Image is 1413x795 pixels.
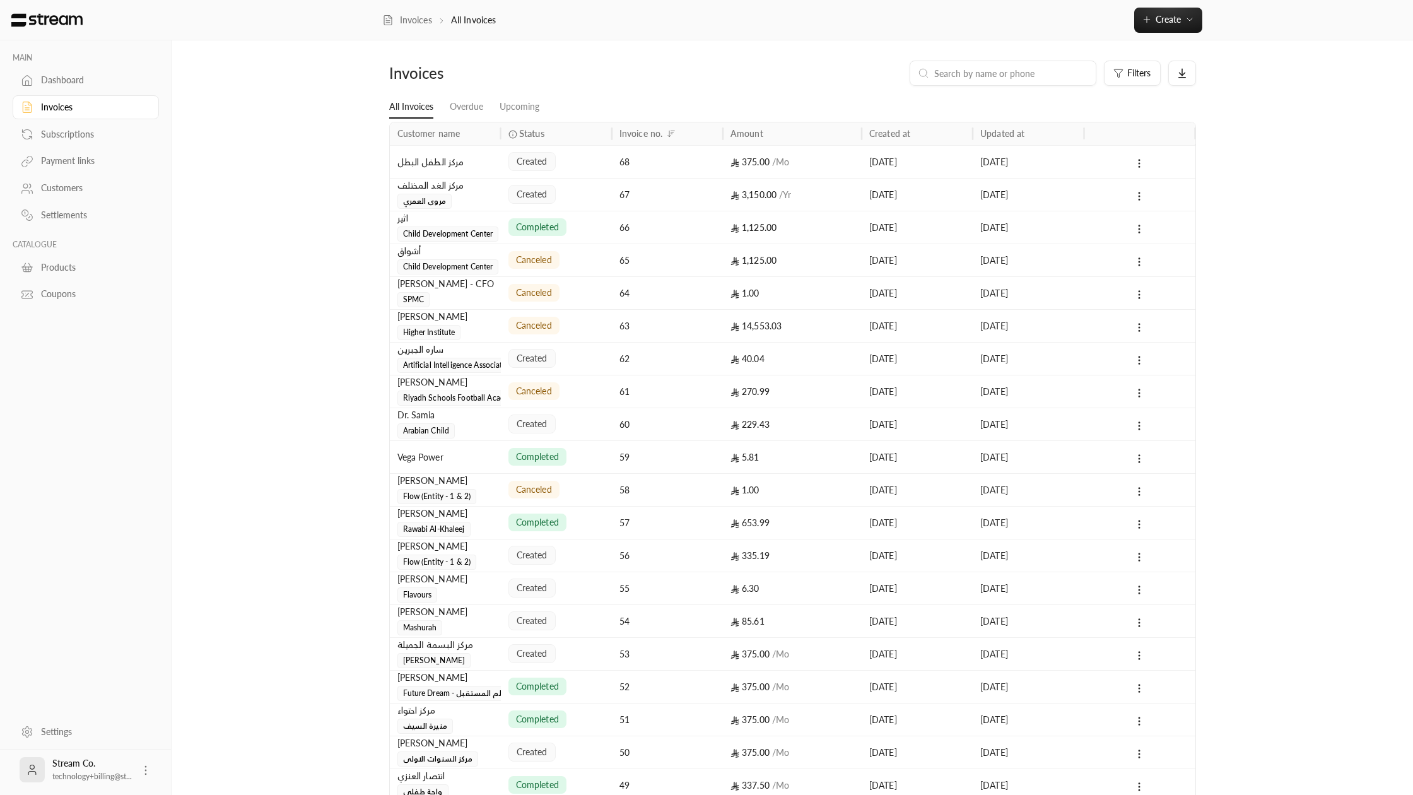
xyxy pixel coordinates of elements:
[730,704,854,736] div: 375.00
[13,240,159,250] p: CATALOGUE
[980,408,1076,440] div: [DATE]
[397,310,493,324] div: [PERSON_NAME]
[619,244,715,276] div: 65
[41,726,143,738] div: Settings
[397,653,471,668] span: [PERSON_NAME]
[397,671,493,685] div: [PERSON_NAME]
[397,620,443,635] span: Mashurah
[517,188,548,201] span: created
[41,101,143,114] div: Invoices
[980,375,1076,408] div: [DATE]
[869,146,965,178] div: [DATE]
[517,582,548,594] span: created
[980,736,1076,768] div: [DATE]
[980,128,1024,139] div: Updated at
[397,259,499,274] span: Child Development Center
[869,343,965,375] div: [DATE]
[730,244,854,276] div: 1,125.00
[730,211,854,244] div: 1,125.00
[397,522,471,537] span: Rawabi Al-Khaleej
[397,325,461,340] span: Higher Institute
[397,638,493,652] div: ﻣﺮﻛﺰ ﺍﻟﺒﺴﻤﺔ ﺍﻟﺠﻤﻴﻠﺔ
[41,182,143,194] div: Customers
[13,282,159,307] a: Coupons
[397,587,438,603] span: Flavours
[397,605,493,619] div: [PERSON_NAME]
[619,211,715,244] div: 66
[397,751,478,767] span: مركز السنوات الاولى
[980,638,1076,670] div: [DATE]
[664,126,679,141] button: Sort
[397,408,493,422] div: Dr. Samia
[869,539,965,572] div: [DATE]
[517,549,548,562] span: created
[869,211,965,244] div: [DATE]
[772,681,789,692] span: / Mo
[52,772,132,781] span: technology+billing@st...
[869,605,965,637] div: [DATE]
[730,572,854,604] div: 6.30
[619,605,715,637] div: 54
[869,638,965,670] div: [DATE]
[516,286,552,299] span: canceled
[619,343,715,375] div: 62
[619,441,715,473] div: 59
[730,474,854,506] div: 1.00
[516,254,552,266] span: canceled
[619,671,715,703] div: 52
[516,779,559,791] span: completed
[869,736,965,768] div: [DATE]
[869,704,965,736] div: [DATE]
[619,572,715,604] div: 55
[980,244,1076,276] div: [DATE]
[869,277,965,309] div: [DATE]
[13,203,159,228] a: Settlements
[397,277,493,291] div: [PERSON_NAME] - CFO
[980,310,1076,342] div: [DATE]
[397,244,493,258] div: أشواق
[1104,61,1161,86] button: Filters
[397,489,477,504] span: Flow (Entity - 1 & 2)
[934,66,1088,80] input: Search by name or phone
[450,96,483,118] a: Overdue
[1156,14,1181,25] span: Create
[397,719,453,734] span: منيرة السيف
[619,375,715,408] div: 61
[869,244,965,276] div: [DATE]
[41,288,143,300] div: Coupons
[397,211,493,225] div: اثير
[980,343,1076,375] div: [DATE]
[869,572,965,604] div: [DATE]
[869,375,965,408] div: [DATE]
[730,539,854,572] div: 335.19
[869,507,965,539] div: [DATE]
[389,63,582,83] div: Invoices
[397,179,493,192] div: مركز الغد المختلف
[397,423,455,439] span: Arabian Child
[397,343,493,356] div: ساره الجبرين
[730,408,854,440] div: 229.43
[730,441,854,473] div: 5.81
[397,572,493,586] div: [PERSON_NAME]
[869,310,965,342] div: [DATE]
[516,385,552,397] span: canceled
[516,221,559,233] span: completed
[397,146,493,178] div: مركز الطفل البطل
[397,474,493,488] div: [PERSON_NAME]
[869,474,965,506] div: [DATE]
[52,757,132,782] div: Stream Co.
[980,671,1076,703] div: [DATE]
[779,189,791,200] span: / Yr
[980,277,1076,309] div: [DATE]
[619,704,715,736] div: 51
[1127,69,1151,78] span: Filters
[13,719,159,744] a: Settings
[619,310,715,342] div: 63
[516,483,552,496] span: canceled
[517,746,548,758] span: created
[517,352,548,365] span: created
[397,507,493,521] div: [PERSON_NAME]
[382,14,432,26] a: Invoices
[397,736,493,750] div: [PERSON_NAME]
[13,176,159,201] a: Customers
